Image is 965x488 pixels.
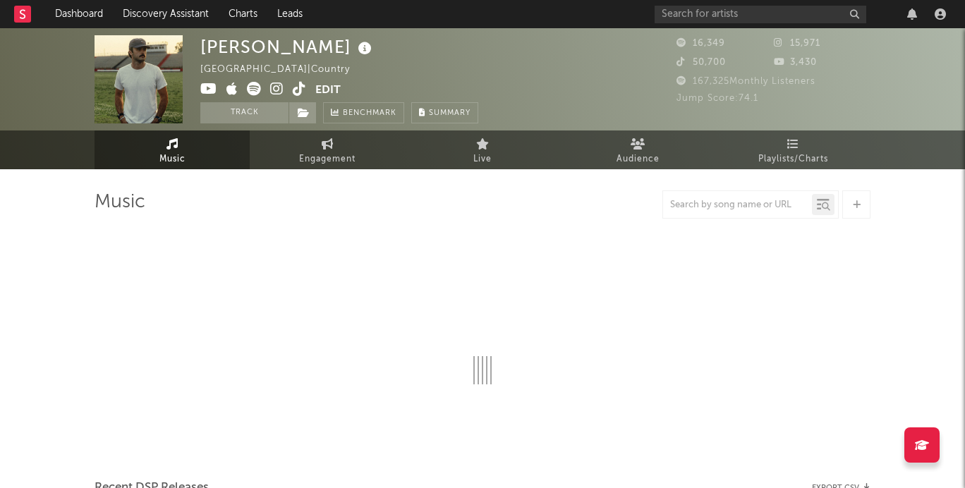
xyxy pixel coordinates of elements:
[774,39,820,48] span: 15,971
[95,130,250,169] a: Music
[411,102,478,123] button: Summary
[676,58,726,67] span: 50,700
[774,58,817,67] span: 3,430
[473,151,492,168] span: Live
[676,77,815,86] span: 167,325 Monthly Listeners
[560,130,715,169] a: Audience
[200,35,375,59] div: [PERSON_NAME]
[343,105,396,122] span: Benchmark
[758,151,828,168] span: Playlists/Charts
[200,102,289,123] button: Track
[299,151,356,168] span: Engagement
[200,61,366,78] div: [GEOGRAPHIC_DATA] | Country
[676,94,758,103] span: Jump Score: 74.1
[617,151,660,168] span: Audience
[405,130,560,169] a: Live
[676,39,725,48] span: 16,349
[655,6,866,23] input: Search for artists
[250,130,405,169] a: Engagement
[323,102,404,123] a: Benchmark
[429,109,471,117] span: Summary
[159,151,186,168] span: Music
[315,82,341,99] button: Edit
[715,130,870,169] a: Playlists/Charts
[663,200,812,211] input: Search by song name or URL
